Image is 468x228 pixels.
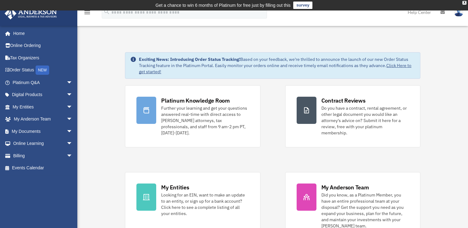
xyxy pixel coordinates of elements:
[4,27,79,40] a: Home
[4,150,82,162] a: Billingarrow_drop_down
[4,162,82,174] a: Events Calendar
[4,52,82,64] a: Tax Organizers
[139,56,415,75] div: Based on your feedback, we're thrilled to announce the launch of our new Order Status Tracking fe...
[84,9,91,16] i: menu
[67,150,79,162] span: arrow_drop_down
[4,137,82,150] a: Online Learningarrow_drop_down
[161,184,189,191] div: My Entities
[4,64,82,77] a: Order StatusNEW
[321,97,366,104] div: Contract Reviews
[462,1,466,5] div: close
[293,2,312,9] a: survey
[454,8,463,17] img: User Pic
[67,113,79,126] span: arrow_drop_down
[139,57,240,62] strong: Exciting News: Introducing Order Status Tracking!
[67,125,79,138] span: arrow_drop_down
[4,101,82,113] a: My Entitiesarrow_drop_down
[321,105,409,136] div: Do you have a contract, rental agreement, or other legal document you would like an attorney's ad...
[67,89,79,101] span: arrow_drop_down
[161,192,249,217] div: Looking for an EIN, want to make an update to an entity, or sign up for a bank account? Click her...
[285,85,420,147] a: Contract Reviews Do you have a contract, rental agreement, or other legal document you would like...
[4,89,82,101] a: Digital Productsarrow_drop_down
[156,2,291,9] div: Get a chance to win 6 months of Platinum for free just by filling out this
[4,125,82,137] a: My Documentsarrow_drop_down
[4,113,82,125] a: My Anderson Teamarrow_drop_down
[84,11,91,16] a: menu
[67,76,79,89] span: arrow_drop_down
[139,63,411,74] a: Click Here to get started!
[321,184,369,191] div: My Anderson Team
[161,97,230,104] div: Platinum Knowledge Room
[67,101,79,113] span: arrow_drop_down
[161,105,249,136] div: Further your learning and get your questions answered real-time with direct access to [PERSON_NAM...
[125,85,260,147] a: Platinum Knowledge Room Further your learning and get your questions answered real-time with dire...
[3,7,59,19] img: Anderson Advisors Platinum Portal
[36,65,49,75] div: NEW
[4,40,82,52] a: Online Ordering
[4,76,82,89] a: Platinum Q&Aarrow_drop_down
[103,8,110,15] i: search
[67,137,79,150] span: arrow_drop_down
